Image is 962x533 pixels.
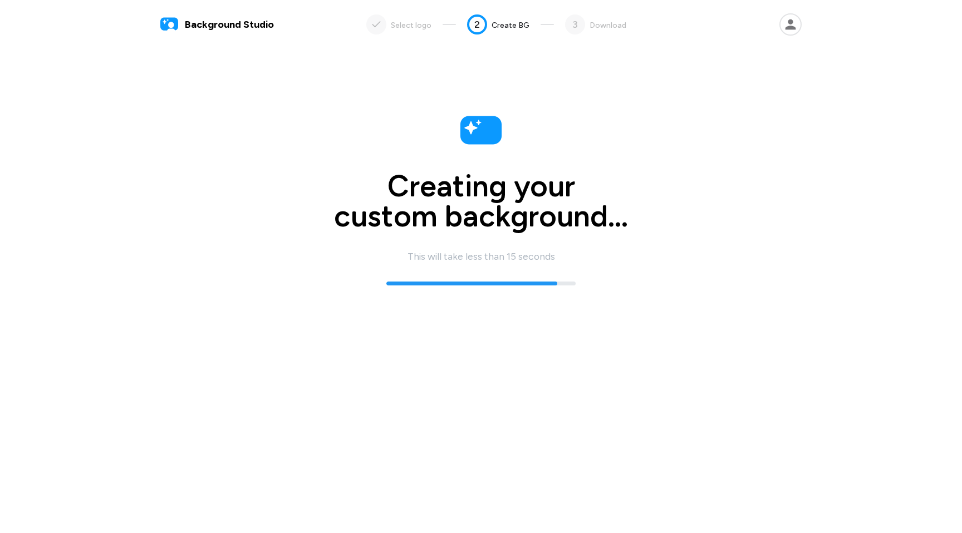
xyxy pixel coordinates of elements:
[185,17,274,32] span: Background Studio
[590,21,626,30] span: Download
[281,171,681,231] h1: Creating your custom background...
[391,21,431,30] span: Select logo
[492,21,529,30] span: Create BG
[474,17,480,32] span: 2
[160,16,178,33] img: logo
[160,16,274,33] a: Background Studio
[458,107,504,154] img: logo
[408,249,555,264] div: This will take less than 15 seconds
[572,17,578,32] span: 3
